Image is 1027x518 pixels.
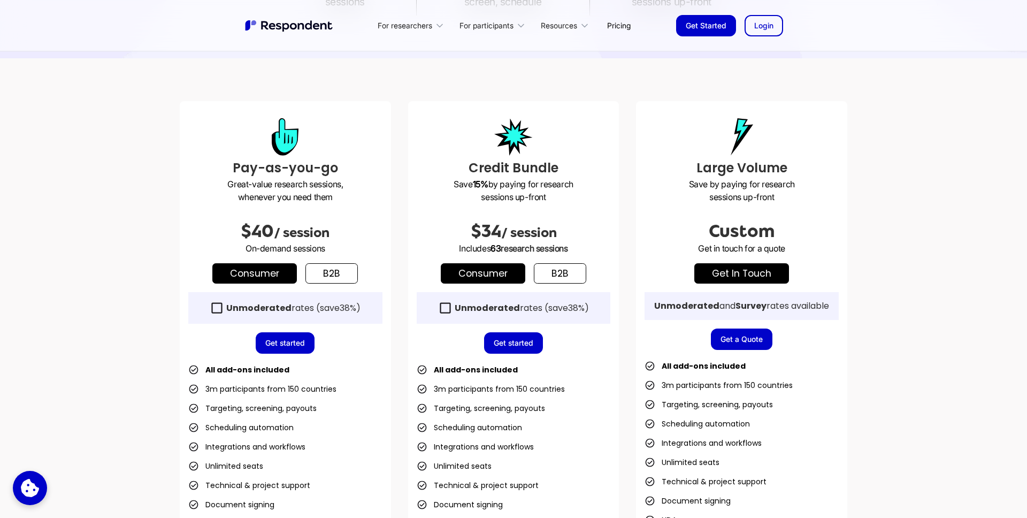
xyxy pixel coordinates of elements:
li: 3m participants from 150 countries [188,382,336,397]
p: Get in touch for a quote [645,242,839,255]
p: Great-value research sessions, whenever you need them [188,178,382,203]
div: For participants [459,20,513,31]
li: Technical & project support [645,474,767,489]
li: Targeting, screening, payouts [417,401,545,416]
a: Pricing [599,13,639,38]
p: Save by paying for research sessions up-front [645,178,839,203]
div: Resources [535,13,599,38]
h3: Credit Bundle [417,158,611,178]
div: and rates available [654,301,829,311]
span: 38% [340,302,356,314]
li: Scheduling automation [645,416,750,431]
li: Integrations and workflows [645,436,762,451]
li: Scheduling automation [417,420,522,435]
p: Includes [417,242,611,255]
a: Get started [256,332,315,354]
li: Document signing [645,493,731,508]
a: Get started [484,332,543,354]
li: Document signing [188,497,274,512]
strong: All add-ons included [662,361,746,371]
li: Integrations and workflows [417,439,534,454]
li: Targeting, screening, payouts [645,397,773,412]
div: For participants [454,13,535,38]
div: rates (save ) [226,303,361,314]
strong: Survey [735,300,767,312]
li: Unlimited seats [417,459,492,474]
span: 38% [568,302,585,314]
a: Consumer [441,263,525,284]
li: Unlimited seats [645,455,719,470]
div: For researchers [372,13,454,38]
div: Resources [541,20,577,31]
a: Get Started [676,15,736,36]
strong: Unmoderated [654,300,719,312]
p: Save by paying for research sessions up-front [417,178,611,203]
a: Login [745,15,783,36]
a: home [244,19,335,33]
strong: 15% [473,179,488,189]
span: $40 [241,222,274,241]
li: Integrations and workflows [188,439,305,454]
li: Unlimited seats [188,459,263,474]
span: research sessions [501,243,568,254]
li: Technical & project support [417,478,539,493]
div: rates (save ) [455,303,589,314]
a: get in touch [694,263,789,284]
p: On-demand sessions [188,242,382,255]
li: Document signing [417,497,503,512]
a: b2b [534,263,586,284]
strong: All add-ons included [205,364,289,375]
h3: Pay-as-you-go [188,158,382,178]
span: / session [274,225,329,240]
a: b2b [305,263,358,284]
span: 63 [490,243,501,254]
span: Custom [709,222,775,241]
strong: Unmoderated [226,302,292,314]
span: / session [501,225,557,240]
li: Scheduling automation [188,420,294,435]
img: Untitled UI logotext [244,19,335,33]
strong: Unmoderated [455,302,520,314]
span: $34 [471,222,501,241]
li: Technical & project support [188,478,310,493]
div: For researchers [378,20,432,31]
strong: All add-ons included [434,364,518,375]
h3: Large Volume [645,158,839,178]
li: 3m participants from 150 countries [645,378,793,393]
li: Targeting, screening, payouts [188,401,317,416]
li: 3m participants from 150 countries [417,382,565,397]
a: Get a Quote [711,329,772,350]
a: Consumer [212,263,297,284]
